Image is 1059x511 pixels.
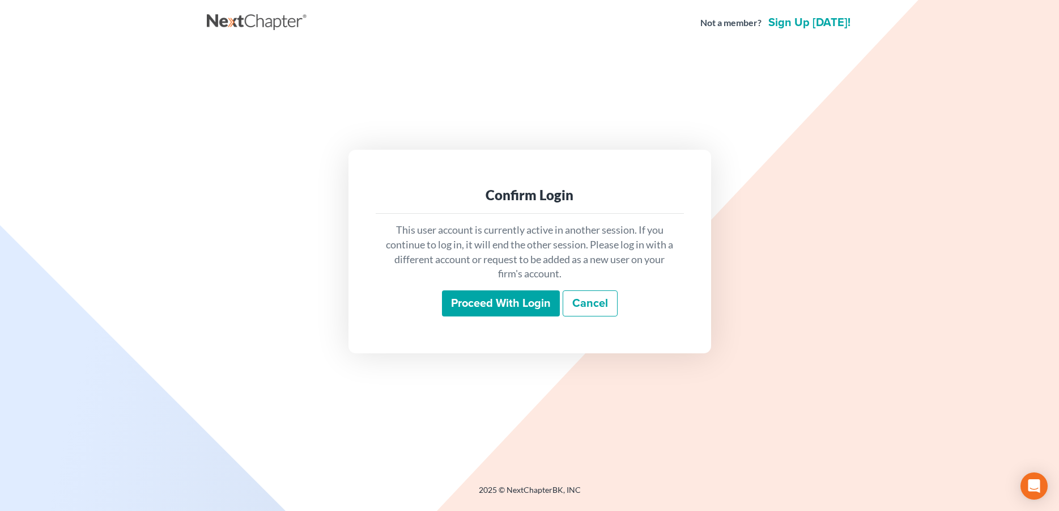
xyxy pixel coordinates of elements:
[207,484,853,505] div: 2025 © NextChapterBK, INC
[766,17,853,28] a: Sign up [DATE]!
[1020,472,1048,500] div: Open Intercom Messenger
[385,223,675,281] p: This user account is currently active in another session. If you continue to log in, it will end ...
[385,186,675,204] div: Confirm Login
[442,290,560,316] input: Proceed with login
[700,16,762,29] strong: Not a member?
[563,290,618,316] a: Cancel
